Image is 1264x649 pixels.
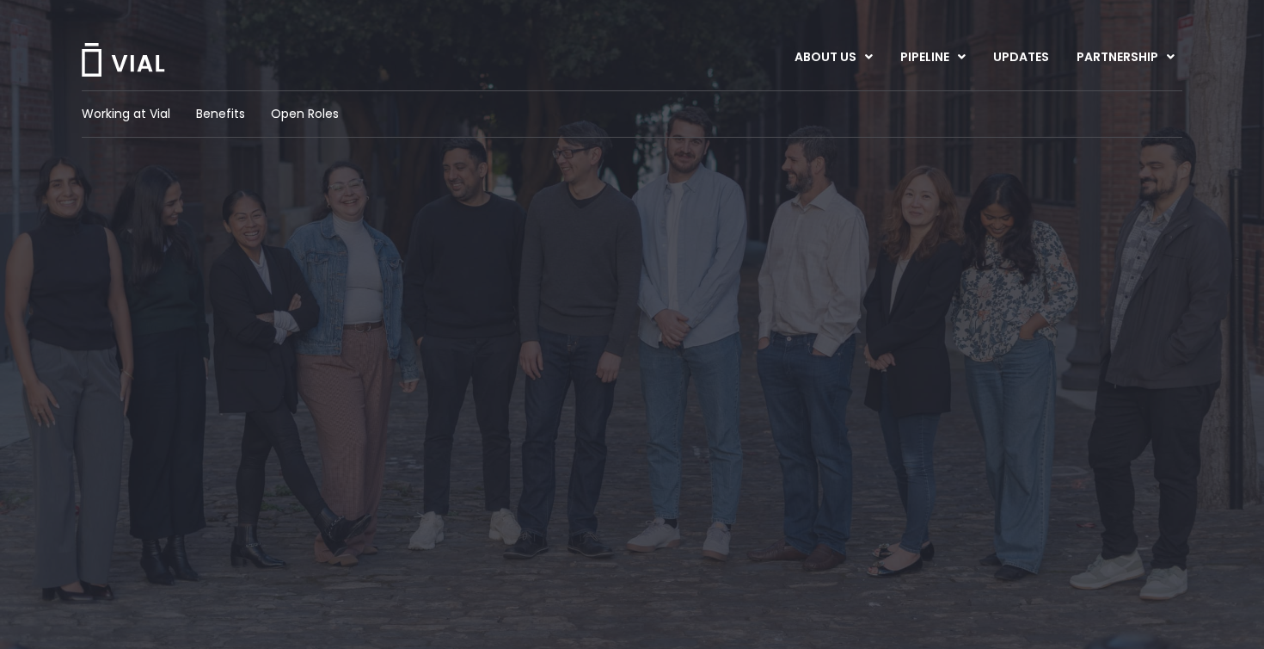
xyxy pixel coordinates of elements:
[196,105,245,123] a: Benefits
[781,43,886,72] a: ABOUT USMenu Toggle
[1063,43,1188,72] a: PARTNERSHIPMenu Toggle
[80,43,166,77] img: Vial Logo
[82,105,170,123] a: Working at Vial
[887,43,979,72] a: PIPELINEMenu Toggle
[271,105,339,123] a: Open Roles
[979,43,1062,72] a: UPDATES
